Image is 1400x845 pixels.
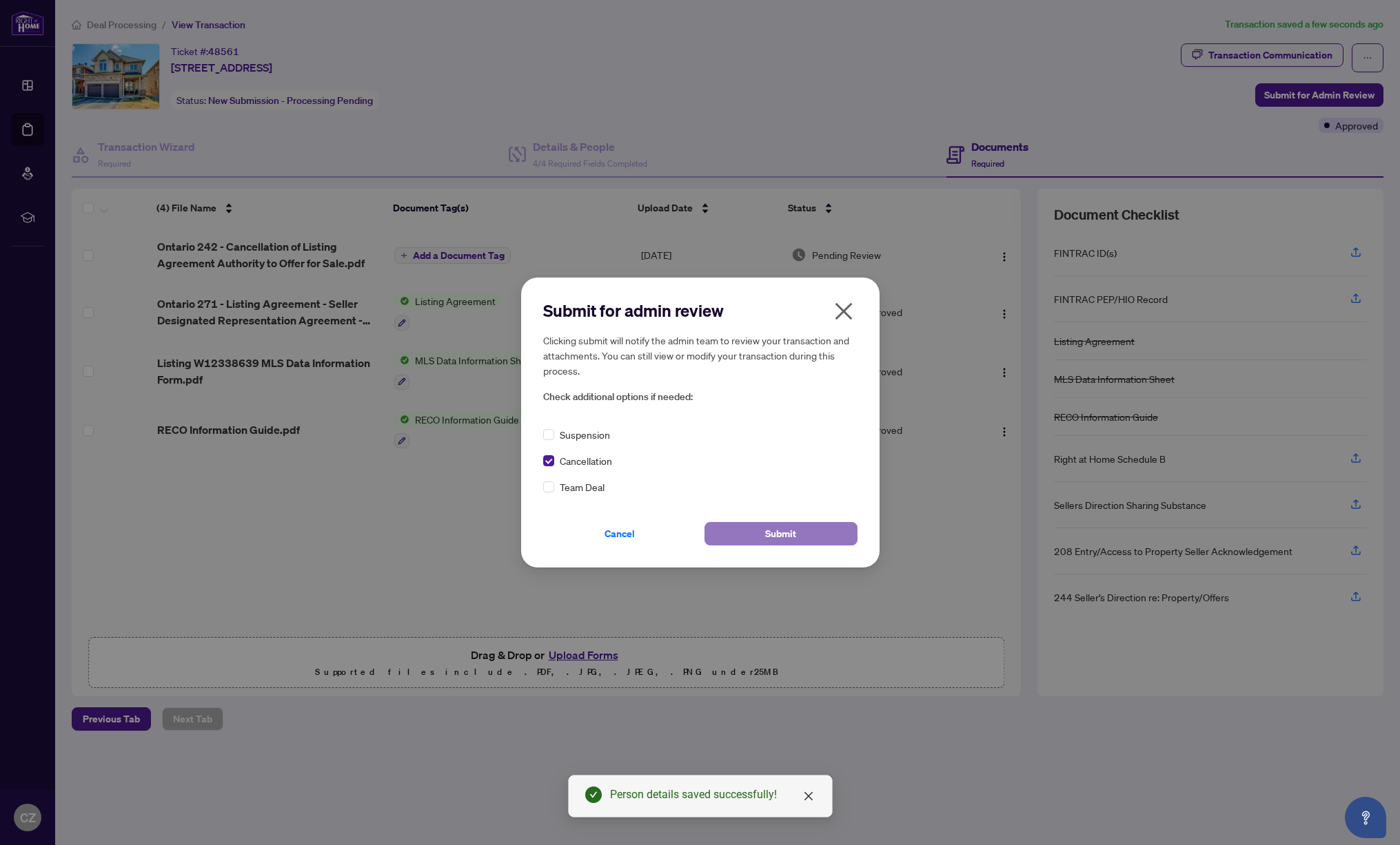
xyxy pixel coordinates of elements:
span: Suspension [560,427,610,442]
h2: Submit for admin review [543,300,858,322]
button: Cancel [543,522,696,545]
span: Cancellation [560,453,612,468]
button: Submit [704,522,858,545]
span: Team Deal [560,479,605,494]
span: close [833,300,855,322]
span: close [803,791,814,802]
h5: Clicking submit will notify the admin team to review your transaction and attachments. You can st... [543,333,858,378]
span: Check additional options if needed: [543,389,858,405]
div: Person details saved successfully! [610,786,815,803]
button: Open asap [1345,797,1386,838]
span: check-circle [585,786,602,803]
span: Cancel [605,523,635,545]
a: Close [801,789,816,804]
span: Submit [765,523,796,545]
